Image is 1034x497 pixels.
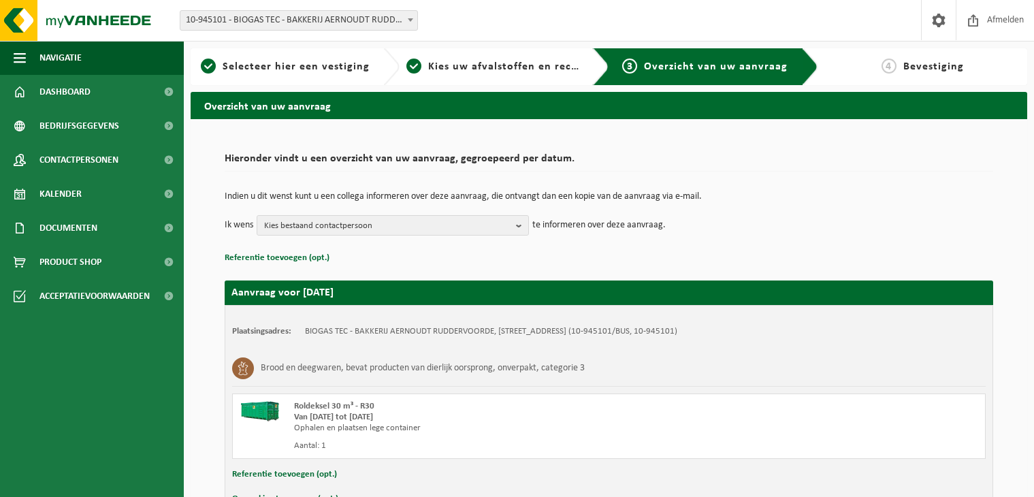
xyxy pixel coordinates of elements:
[294,413,373,421] strong: Van [DATE] tot [DATE]
[305,326,677,337] td: BIOGAS TEC - BAKKERIJ AERNOUDT RUDDERVOORDE, [STREET_ADDRESS] (10-945101/BUS, 10-945101)
[264,216,511,236] span: Kies bestaand contactpersoon
[622,59,637,74] span: 3
[225,153,993,172] h2: Hieronder vindt u een overzicht van uw aanvraag, gegroepeerd per datum.
[180,10,418,31] span: 10-945101 - BIOGAS TEC - BAKKERIJ AERNOUDT RUDDERVOORDE - RUDDERVOORDE
[240,401,280,421] img: HK-XR-30-GN-00.png
[232,327,291,336] strong: Plaatsingsadres:
[232,466,337,483] button: Referentie toevoegen (opt.)
[261,357,585,379] h3: Brood en deegwaren, bevat producten van dierlijk oorsprong, onverpakt, categorie 3
[39,75,91,109] span: Dashboard
[39,41,82,75] span: Navigatie
[191,92,1027,118] h2: Overzicht van uw aanvraag
[428,61,615,72] span: Kies uw afvalstoffen en recipiënten
[197,59,372,75] a: 1Selecteer hier een vestiging
[231,287,334,298] strong: Aanvraag voor [DATE]
[39,211,97,245] span: Documenten
[201,59,216,74] span: 1
[225,215,253,236] p: Ik wens
[532,215,666,236] p: te informeren over deze aanvraag.
[39,143,118,177] span: Contactpersonen
[39,177,82,211] span: Kalender
[180,11,417,30] span: 10-945101 - BIOGAS TEC - BAKKERIJ AERNOUDT RUDDERVOORDE - RUDDERVOORDE
[406,59,581,75] a: 2Kies uw afvalstoffen en recipiënten
[39,109,119,143] span: Bedrijfsgegevens
[294,440,664,451] div: Aantal: 1
[39,245,101,279] span: Product Shop
[882,59,896,74] span: 4
[225,249,329,267] button: Referentie toevoegen (opt.)
[225,192,993,202] p: Indien u dit wenst kunt u een collega informeren over deze aanvraag, die ontvangt dan een kopie v...
[903,61,964,72] span: Bevestiging
[644,61,788,72] span: Overzicht van uw aanvraag
[257,215,529,236] button: Kies bestaand contactpersoon
[39,279,150,313] span: Acceptatievoorwaarden
[406,59,421,74] span: 2
[294,423,664,434] div: Ophalen en plaatsen lege container
[294,402,374,411] span: Roldeksel 30 m³ - R30
[223,61,370,72] span: Selecteer hier een vestiging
